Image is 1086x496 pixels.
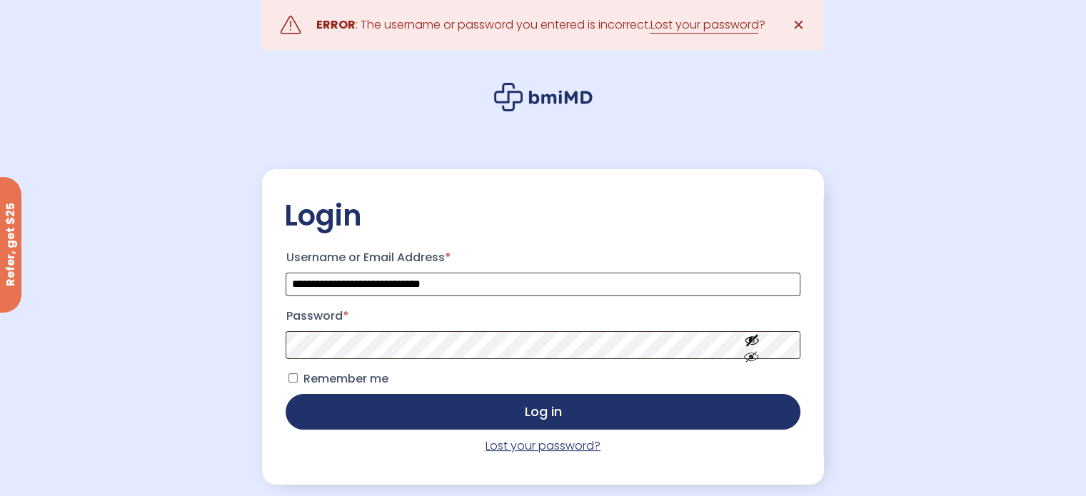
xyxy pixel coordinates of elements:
div: : The username or password you entered is incorrect. ? [316,15,765,35]
strong: ERROR [316,16,355,33]
a: ✕ [785,11,813,39]
button: Show password [712,320,792,370]
a: Lost your password? [486,437,600,454]
span: Remember me [303,370,388,387]
button: Log in [286,394,800,430]
a: Lost your password [650,16,758,34]
h2: Login [283,198,802,233]
span: ✕ [793,15,805,35]
label: Username or Email Address [286,246,800,269]
input: Remember me [288,373,298,383]
label: Password [286,305,800,328]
